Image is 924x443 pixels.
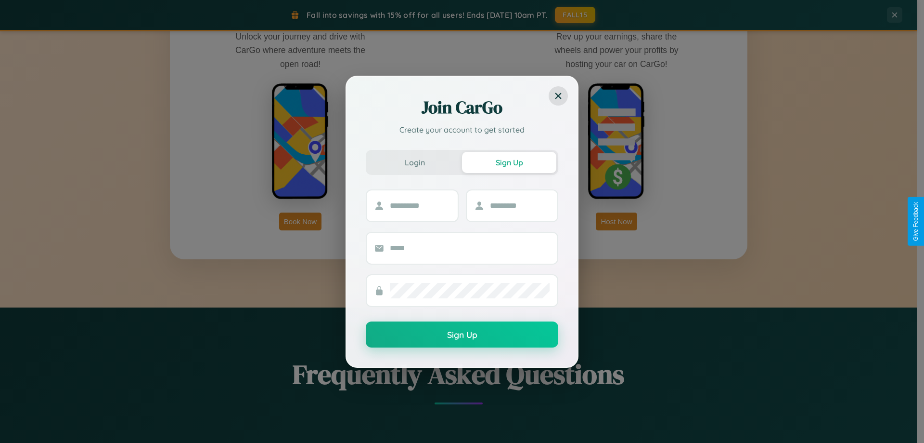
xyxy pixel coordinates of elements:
[366,124,558,135] p: Create your account to get started
[368,152,462,173] button: Login
[366,322,558,348] button: Sign Up
[462,152,556,173] button: Sign Up
[912,202,919,241] div: Give Feedback
[366,96,558,119] h2: Join CarGo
